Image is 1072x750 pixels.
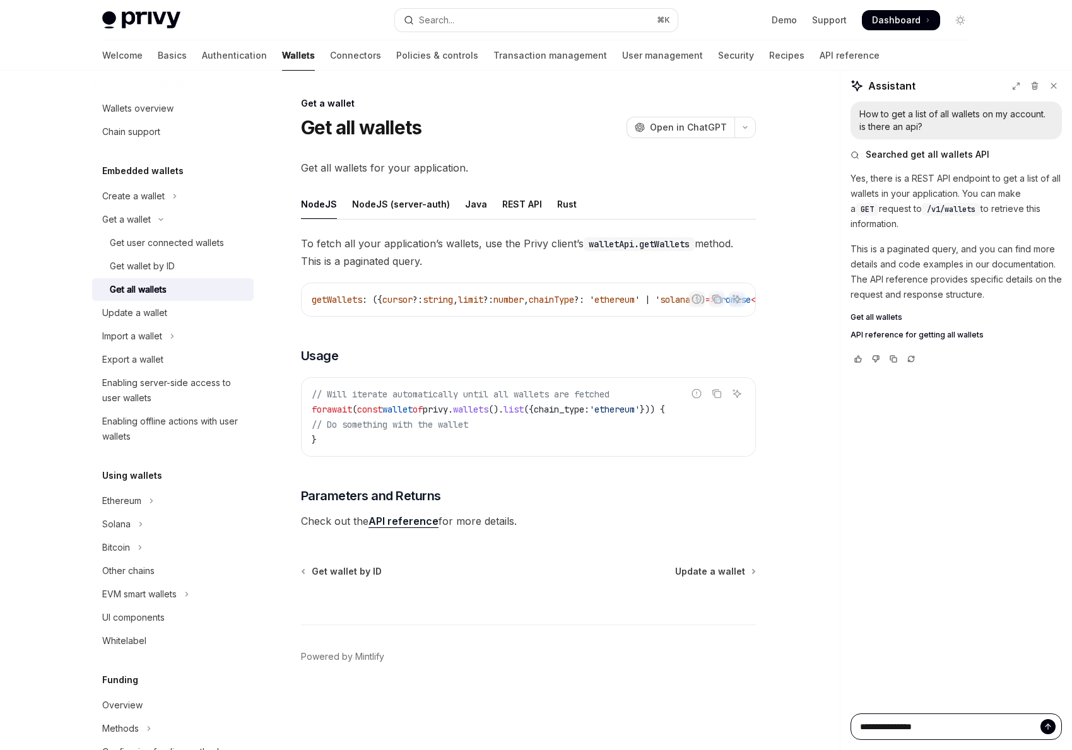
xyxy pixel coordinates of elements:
div: Whitelabel [102,633,146,648]
span: Update a wallet [675,565,745,578]
div: Get a wallet [301,97,756,110]
button: Copy the contents from the code block [709,385,725,402]
span: ' | ' [635,294,660,305]
div: Overview [102,698,143,713]
span: < [751,294,756,305]
div: Rust [557,189,577,219]
span: , [453,294,458,305]
p: Yes, there is a REST API endpoint to get a list of all wallets in your application. You can make ... [851,171,1062,231]
span: await [327,404,352,415]
button: Toggle Create a wallet section [92,185,254,208]
a: Welcome [102,40,143,71]
a: Get all wallets [851,312,1062,322]
a: Get wallet by ID [302,565,382,578]
span: : ({ [362,294,382,305]
button: Toggle dark mode [950,10,970,30]
button: Searched get all wallets API [851,148,1062,161]
button: Toggle Get a wallet section [92,208,254,231]
span: getWallets [312,294,362,305]
span: /v1/wallets [927,204,975,214]
span: Open in ChatGPT [650,121,727,134]
p: This is a paginated query, and you can find more details and code examples in our documentation. ... [851,242,1062,302]
a: Update a wallet [92,302,254,324]
div: Get all wallets [110,282,167,297]
span: 'ethereum' [589,404,640,415]
a: Wallets [282,40,315,71]
code: walletApi.getWallets [584,237,695,251]
button: Copy chat response [886,353,901,365]
div: Export a wallet [102,352,163,367]
a: Whitelabel [92,630,254,652]
span: Parameters and Returns [301,487,441,505]
span: chainType [529,294,574,305]
div: Other chains [102,563,155,578]
div: Solana [102,517,131,532]
a: Authentication [202,40,267,71]
span: ?: [413,294,423,305]
button: Toggle Bitcoin section [92,536,254,559]
a: Powered by Mintlify [301,650,384,663]
span: Dashboard [872,14,921,26]
div: Bitcoin [102,540,130,555]
span: (). [488,404,504,415]
span: number [493,294,524,305]
div: Update a wallet [102,305,167,320]
span: string [423,294,453,305]
div: Get wallet by ID [110,259,175,274]
span: of [413,404,423,415]
div: NodeJS (server-auth) [352,189,450,219]
div: Enabling server-side access to user wallets [102,375,246,406]
span: list [504,404,524,415]
button: Toggle EVM smart wallets section [92,583,254,606]
h5: Embedded wallets [102,163,184,179]
span: ethereum [594,294,635,305]
a: Get all wallets [92,278,254,301]
button: Ask AI [729,291,745,307]
button: Open in ChatGPT [627,117,734,138]
div: Java [465,189,487,219]
div: Enabling offline actions with user wallets [102,414,246,444]
a: Transaction management [493,40,607,71]
button: Copy the contents from the code block [709,291,725,307]
button: Toggle Ethereum section [92,489,254,512]
div: Wallets overview [102,101,174,116]
div: Chain support [102,124,160,139]
span: ⌘ K [657,15,670,25]
a: Dashboard [862,10,940,30]
span: . [448,404,453,415]
a: Recipes [769,40,804,71]
span: , [524,294,529,305]
a: API reference [820,40,880,71]
h5: Funding [102,672,138,688]
div: REST API [502,189,542,219]
span: Check out the for more details. [301,512,756,530]
img: light logo [102,11,180,29]
a: Get wallet by ID [92,255,254,278]
a: UI components [92,606,254,629]
a: API reference [368,515,439,528]
button: Reload last chat [904,353,919,365]
button: Vote that response was not good [868,353,883,365]
span: const [357,404,382,415]
button: Toggle Solana section [92,513,254,536]
a: Enabling offline actions with user wallets [92,410,254,448]
a: Enabling server-side access to user wallets [92,372,254,409]
a: Demo [772,14,797,26]
div: Ethereum [102,493,141,508]
button: Toggle Methods section [92,717,254,740]
div: Get a wallet [102,212,151,227]
span: limit [458,294,483,305]
div: Create a wallet [102,189,165,204]
a: Export a wallet [92,348,254,371]
span: privy [423,404,448,415]
a: Support [812,14,847,26]
button: Vote that response was good [851,353,866,365]
div: UI components [102,610,165,625]
div: EVM smart wallets [102,587,177,602]
a: Security [718,40,754,71]
button: Ask AI [729,385,745,402]
span: GET [861,204,874,214]
button: Open search [395,9,678,32]
a: Connectors [330,40,381,71]
span: wallets [453,404,488,415]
